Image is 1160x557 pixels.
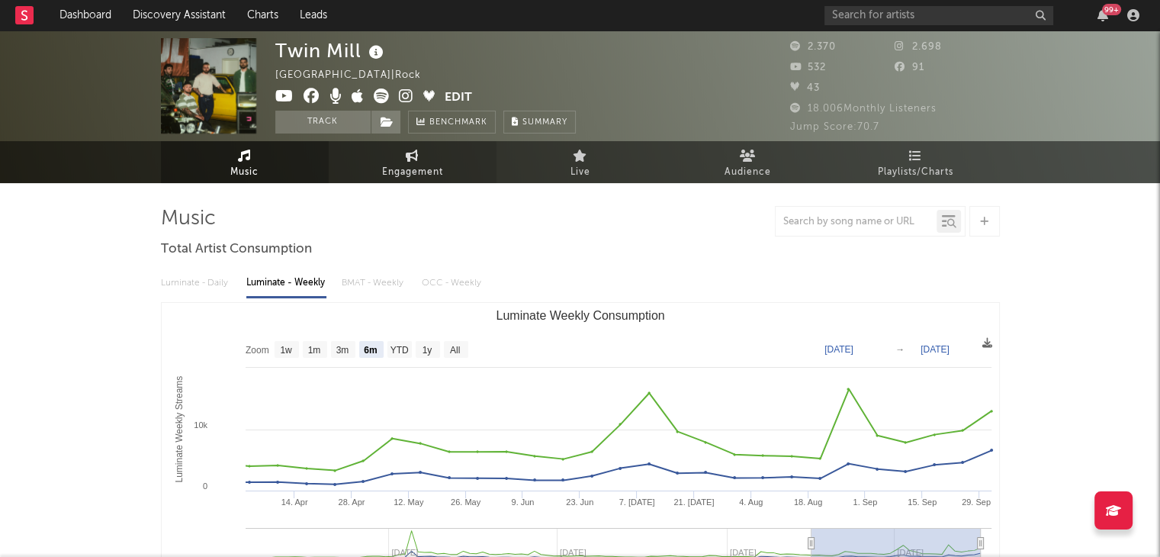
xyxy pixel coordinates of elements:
[275,38,387,63] div: Twin Mill
[790,42,836,52] span: 2.370
[570,163,590,182] span: Live
[246,270,326,296] div: Luminate - Weekly
[307,345,320,356] text: 1m
[445,89,472,108] button: Edit
[429,114,487,132] span: Benchmark
[422,345,432,356] text: 1y
[895,344,905,355] text: →
[790,122,879,132] span: Jump Score: 70.7
[202,481,207,491] text: 0
[895,63,924,72] span: 91
[1097,9,1108,21] button: 99+
[739,497,763,507] text: 4. Aug
[496,141,664,183] a: Live
[895,42,942,52] span: 2.698
[336,345,349,356] text: 3m
[275,66,439,85] div: [GEOGRAPHIC_DATA] | Rock
[566,497,593,507] text: 23. Jun
[449,345,459,356] text: All
[394,497,424,507] text: 12. May
[961,497,990,507] text: 29. Sep
[673,497,714,507] text: 21. [DATE]
[503,111,576,134] button: Summary
[338,497,365,507] text: 28. Apr
[793,497,821,507] text: 18. Aug
[853,497,877,507] text: 1. Sep
[173,376,184,483] text: Luminate Weekly Streams
[619,497,654,507] text: 7. [DATE]
[280,345,292,356] text: 1w
[832,141,1000,183] a: Playlists/Charts
[522,118,567,127] span: Summary
[382,163,443,182] span: Engagement
[790,104,937,114] span: 18.006 Monthly Listeners
[496,309,664,322] text: Luminate Weekly Consumption
[281,497,307,507] text: 14. Apr
[230,163,259,182] span: Music
[664,141,832,183] a: Audience
[364,345,377,356] text: 6m
[408,111,496,134] a: Benchmark
[161,240,312,259] span: Total Artist Consumption
[329,141,496,183] a: Engagement
[824,344,853,355] text: [DATE]
[194,420,207,430] text: 10k
[878,163,953,182] span: Playlists/Charts
[790,63,826,72] span: 532
[908,497,937,507] text: 15. Sep
[246,345,269,356] text: Zoom
[824,6,1053,25] input: Search for artists
[275,111,371,134] button: Track
[921,344,950,355] text: [DATE]
[790,83,820,93] span: 43
[390,345,408,356] text: YTD
[161,141,329,183] a: Music
[1102,4,1121,15] div: 99 +
[725,163,771,182] span: Audience
[451,497,481,507] text: 26. May
[511,497,534,507] text: 9. Jun
[776,216,937,228] input: Search by song name or URL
